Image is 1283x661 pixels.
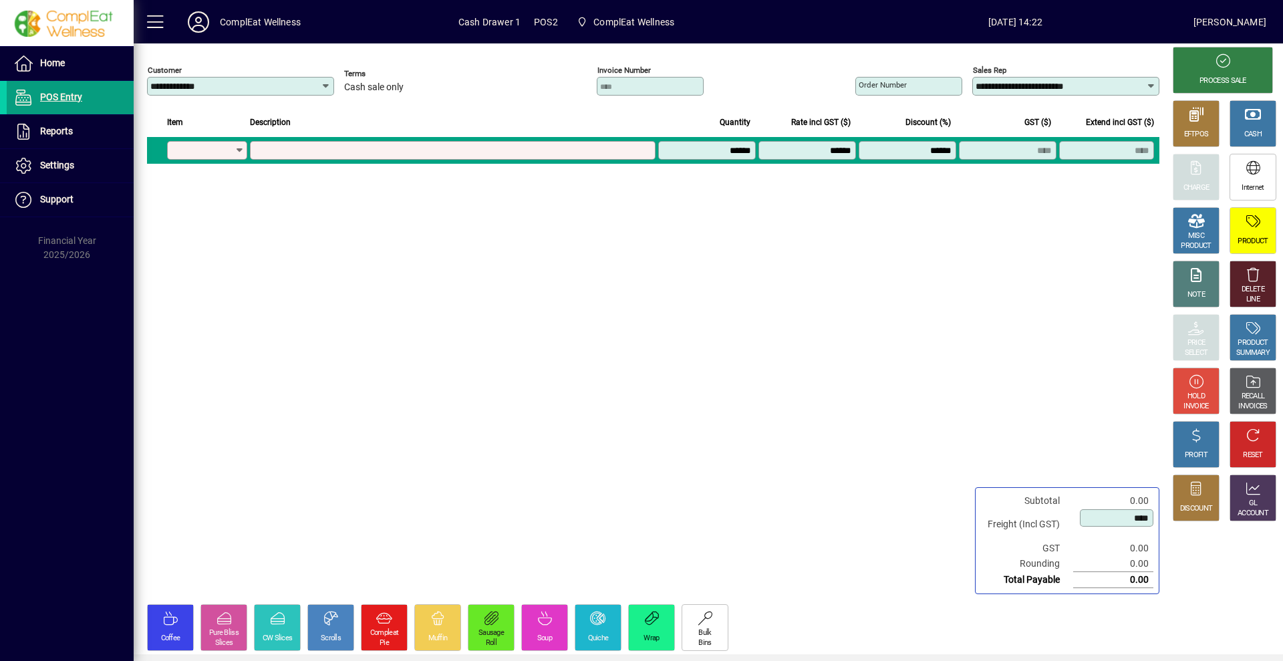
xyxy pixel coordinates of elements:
mat-label: Order number [859,80,907,90]
div: INVOICE [1183,402,1208,412]
div: Wrap [644,634,659,644]
span: Terms [344,70,424,78]
div: Muffin [428,634,448,644]
span: Settings [40,160,74,170]
div: CW Slices [263,634,293,644]
span: Description [250,115,291,130]
div: SELECT [1185,348,1208,358]
span: Cash sale only [344,82,404,93]
div: Compleat [370,628,398,638]
div: CASH [1244,130,1262,140]
mat-label: Customer [148,65,182,75]
span: Reports [40,126,73,136]
td: Subtotal [981,493,1073,509]
a: Settings [7,149,134,182]
div: DELETE [1242,285,1264,295]
td: 0.00 [1073,541,1153,556]
div: PRICE [1187,338,1205,348]
span: Home [40,57,65,68]
div: INVOICES [1238,402,1267,412]
td: Rounding [981,556,1073,572]
div: Soup [537,634,552,644]
td: 0.00 [1073,556,1153,572]
div: PRODUCT [1181,241,1211,251]
span: ComplEat Wellness [593,11,674,33]
span: Discount (%) [905,115,951,130]
div: ACCOUNT [1238,509,1268,519]
div: PRODUCT [1238,237,1268,247]
span: POS Entry [40,92,82,102]
button: Profile [177,10,220,34]
div: Quiche [588,634,609,644]
div: LINE [1246,295,1260,305]
div: Roll [486,638,496,648]
div: GL [1249,499,1258,509]
div: NOTE [1187,290,1205,300]
div: Pie [380,638,389,648]
td: Freight (Incl GST) [981,509,1073,541]
a: Home [7,47,134,80]
span: ComplEat Wellness [571,10,680,34]
div: Bulk [698,628,711,638]
div: EFTPOS [1184,130,1209,140]
div: Scrolls [321,634,341,644]
span: Cash Drawer 1 [458,11,521,33]
mat-label: Sales rep [973,65,1006,75]
a: Reports [7,115,134,148]
div: Internet [1242,183,1264,193]
td: Total Payable [981,572,1073,588]
div: Coffee [161,634,180,644]
div: DISCOUNT [1180,504,1212,514]
div: Pure Bliss [209,628,239,638]
div: HOLD [1187,392,1205,402]
div: [PERSON_NAME] [1193,11,1266,33]
div: ComplEat Wellness [220,11,301,33]
span: POS2 [534,11,558,33]
div: Bins [698,638,711,648]
span: Support [40,194,74,205]
td: 0.00 [1073,493,1153,509]
span: [DATE] 14:22 [837,11,1193,33]
span: Rate incl GST ($) [791,115,851,130]
td: GST [981,541,1073,556]
div: PRODUCT [1238,338,1268,348]
div: RESET [1243,450,1263,460]
div: Slices [215,638,233,648]
mat-label: Invoice number [597,65,651,75]
span: Quantity [720,115,750,130]
a: Support [7,183,134,217]
div: RECALL [1242,392,1265,402]
span: GST ($) [1024,115,1051,130]
div: PROCESS SALE [1199,76,1246,86]
div: Sausage [478,628,504,638]
div: MISC [1188,231,1204,241]
div: PROFIT [1185,450,1207,460]
td: 0.00 [1073,572,1153,588]
span: Extend incl GST ($) [1086,115,1154,130]
div: CHARGE [1183,183,1209,193]
span: Item [167,115,183,130]
div: SUMMARY [1236,348,1270,358]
